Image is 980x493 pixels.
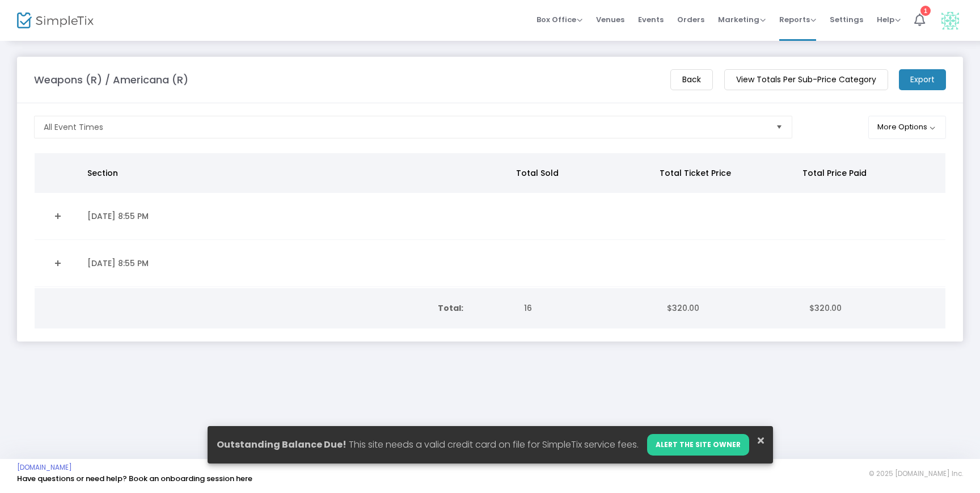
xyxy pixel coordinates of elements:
div: Data table [35,288,945,328]
button: More Options [868,116,946,139]
span: Outstanding Balance Due! [217,438,347,452]
m-button: Export [899,69,946,90]
th: Total Sold [509,153,652,193]
span: Venues [596,5,624,34]
td: [DATE] 8:55 PM [81,193,513,240]
button: Select [771,116,787,138]
span: Orders [677,5,704,34]
span: Box Office [537,14,582,25]
span: 16 [524,302,532,314]
span: Events [638,5,664,34]
span: Reports [779,14,816,25]
div: 1 [920,6,931,16]
span: This site needs a valid credit card on file for SimpleTix service fees. [349,438,639,452]
span: Total Ticket Price [660,167,731,179]
a: ALERT THE SITE OWNER [647,434,749,456]
span: Marketing [718,14,766,25]
m-button: Back [670,69,713,90]
span: © 2025 [DOMAIN_NAME] Inc. [869,469,963,478]
a: Have questions or need help? Book an onboarding session here [17,473,252,484]
b: Total: [438,302,463,314]
span: Settings [830,5,863,34]
th: Section [81,153,510,193]
span: $320.00 [809,302,842,314]
td: [DATE] 8:55 PM [81,240,513,287]
span: $320.00 [667,302,699,314]
span: Total Price Paid [802,167,867,179]
a: Expand Details [41,207,74,225]
a: Expand Details [41,254,74,272]
m-button: View Totals Per Sub-Price Category [724,69,888,90]
a: [DOMAIN_NAME] [17,463,72,472]
span: All Event Times [44,121,103,133]
div: Data table [35,153,945,287]
span: Help [877,14,901,25]
m-panel-title: Weapons (R) / Americana (R) [34,72,188,87]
